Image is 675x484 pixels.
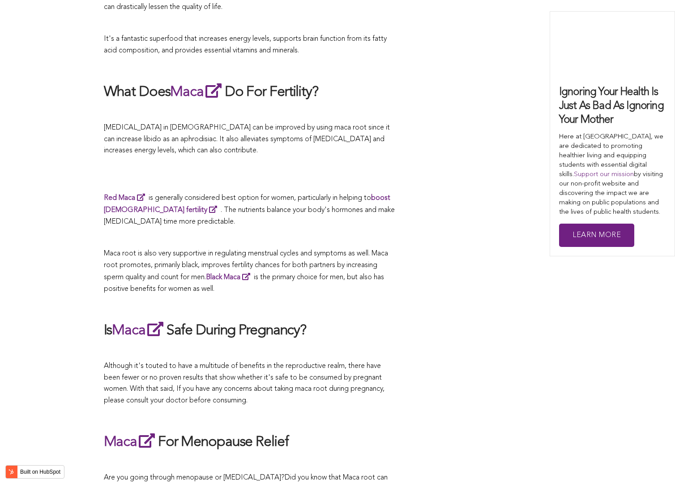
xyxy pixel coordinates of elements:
[104,194,395,225] span: is generally considered best option for women, particularly in helping to . The nutrients balance...
[5,465,64,479] button: Built on HubSpot
[559,224,634,247] a: Learn More
[104,35,387,54] span: It's a fantastic superfood that increases energy levels, supports brain function from its fatty a...
[104,250,388,293] span: Maca root is also very supportive in regulating menstrual cycles and symptoms as well. Maca root ...
[17,466,64,478] label: Built on HubSpot
[104,82,395,102] h2: What Does Do For Fertility?
[104,474,285,481] span: Are you going through menopause or [MEDICAL_DATA]?
[206,274,240,281] strong: Black Maca
[104,194,135,202] strong: Red Maca
[170,85,224,99] a: Maca
[6,467,17,477] img: HubSpot sprocket logo
[630,441,675,484] iframe: Chat Widget
[104,320,395,341] h2: Is Safe During Pregnancy?
[104,124,390,154] span: [MEDICAL_DATA] in [DEMOGRAPHIC_DATA] can be improved by using maca root since it can increase lib...
[112,324,166,338] a: Maca
[104,432,395,452] h2: For Menopause Relief
[104,363,384,404] span: Although it's touted to have a multitude of benefits in the reproductive realm, there have been f...
[104,194,149,202] a: Red Maca
[104,435,158,449] a: Maca
[206,274,254,281] a: Black Maca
